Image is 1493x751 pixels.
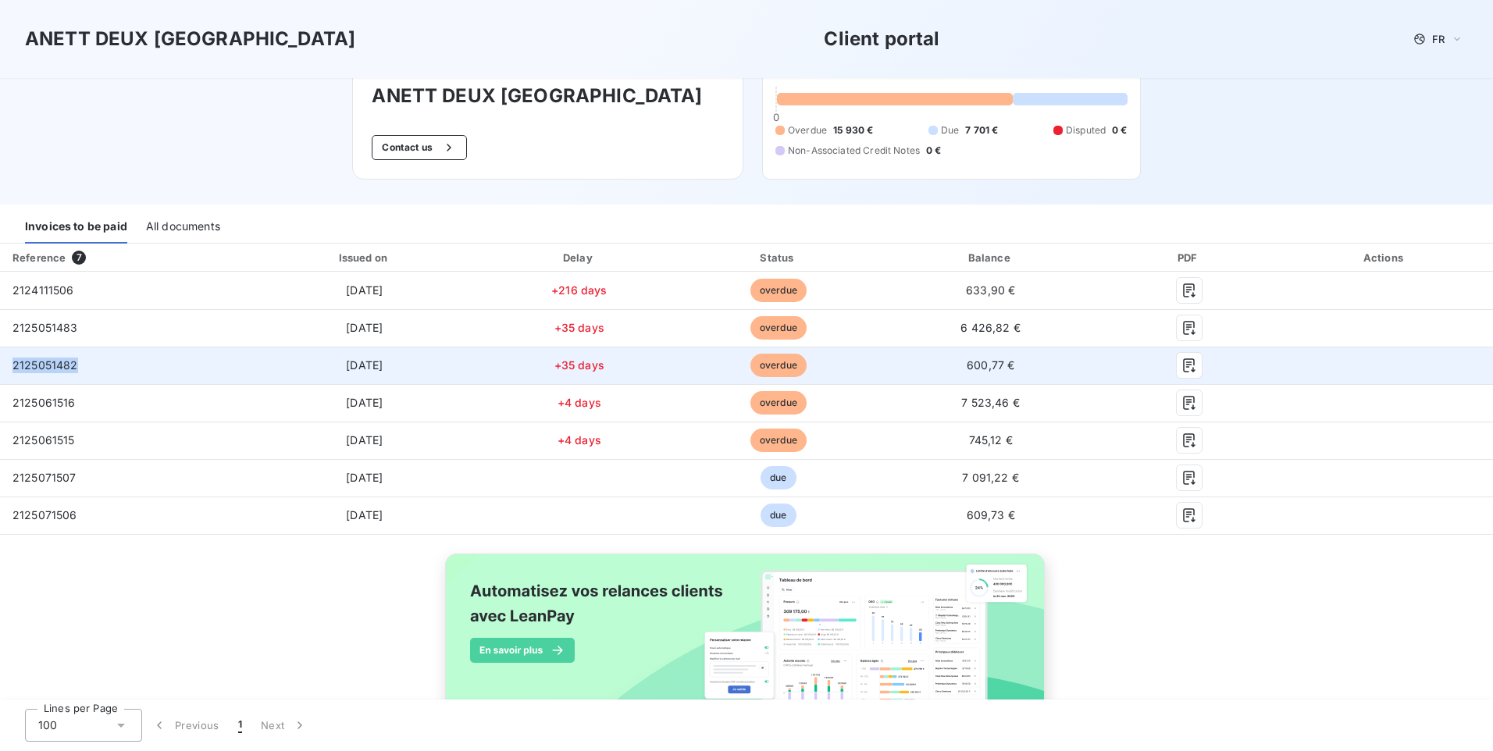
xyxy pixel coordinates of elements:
[551,283,607,297] span: +216 days
[72,251,86,265] span: 7
[680,250,877,265] div: Status
[773,111,779,123] span: 0
[558,396,601,409] span: +4 days
[969,433,1013,447] span: 745,12 €
[941,123,959,137] span: Due
[750,354,807,377] span: overdue
[883,250,1098,265] div: Balance
[25,25,355,53] h3: ANETT DEUX [GEOGRAPHIC_DATA]
[346,471,383,484] span: [DATE]
[761,504,796,527] span: due
[372,135,466,160] button: Contact us
[12,283,74,297] span: 2124111506
[12,251,66,264] div: Reference
[346,508,383,521] span: [DATE]
[431,544,1062,736] img: banner
[251,709,317,742] button: Next
[146,211,220,244] div: All documents
[346,396,383,409] span: [DATE]
[1066,123,1106,137] span: Disputed
[833,123,873,137] span: 15 930 €
[750,316,807,340] span: overdue
[962,471,1019,484] span: 7 091,22 €
[346,358,383,372] span: [DATE]
[967,508,1015,521] span: 609,73 €
[961,396,1020,409] span: 7 523,46 €
[238,717,242,733] span: 1
[251,250,479,265] div: Issued on
[142,709,229,742] button: Previous
[750,391,807,415] span: overdue
[12,321,78,334] span: 2125051483
[1280,250,1490,265] div: Actions
[761,466,796,489] span: due
[38,717,57,733] span: 100
[1112,123,1127,137] span: 0 €
[788,144,920,158] span: Non-Associated Credit Notes
[346,283,383,297] span: [DATE]
[372,82,724,110] h3: ANETT DEUX [GEOGRAPHIC_DATA]
[229,709,251,742] button: 1
[12,396,76,409] span: 2125061516
[12,471,77,484] span: 2125071507
[966,283,1015,297] span: 633,90 €
[1104,250,1274,265] div: PDF
[12,358,78,372] span: 2125051482
[346,321,383,334] span: [DATE]
[346,433,383,447] span: [DATE]
[788,123,827,137] span: Overdue
[554,321,604,334] span: +35 days
[1432,33,1445,45] span: FR
[965,123,998,137] span: 7 701 €
[750,429,807,452] span: overdue
[12,508,77,521] span: 2125071506
[554,358,604,372] span: +35 days
[485,250,674,265] div: Delay
[967,358,1014,372] span: 600,77 €
[12,433,75,447] span: 2125061515
[25,211,127,244] div: Invoices to be paid
[750,279,807,302] span: overdue
[824,25,939,53] h3: Client portal
[558,433,601,447] span: +4 days
[960,321,1021,334] span: 6 426,82 €
[926,144,941,158] span: 0 €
